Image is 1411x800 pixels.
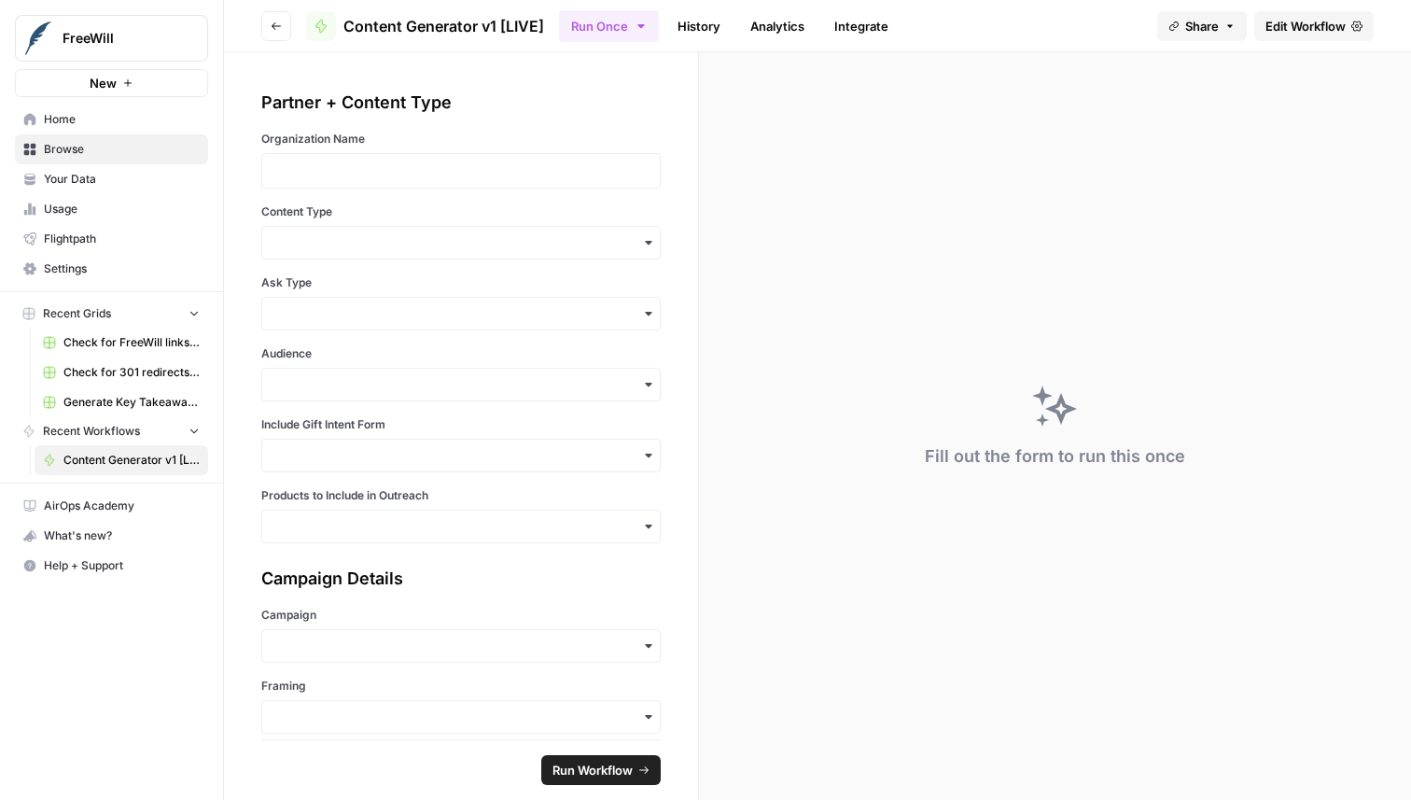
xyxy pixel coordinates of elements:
[35,328,208,358] a: Check for FreeWill links on partner's external website
[666,11,732,41] a: History
[552,761,633,779] span: Run Workflow
[261,204,661,220] label: Content Type
[261,566,661,592] div: Campaign Details
[1185,17,1219,35] span: Share
[15,15,208,62] button: Workspace: FreeWill
[261,131,661,147] label: Organization Name
[15,417,208,445] button: Recent Workflows
[63,29,175,48] span: FreeWill
[44,498,200,514] span: AirOps Academy
[35,358,208,387] a: Check for 301 redirects on page Grid
[43,305,111,322] span: Recent Grids
[63,364,200,381] span: Check for 301 redirects on page Grid
[261,416,661,433] label: Include Gift Intent Form
[90,74,117,92] span: New
[261,90,661,116] div: Partner + Content Type
[15,105,208,134] a: Home
[43,423,140,440] span: Recent Workflows
[541,755,661,785] button: Run Workflow
[261,487,661,504] label: Products to Include in Outreach
[35,445,208,475] a: Content Generator v1 [LIVE]
[15,521,208,551] button: What's new?
[343,15,544,37] span: Content Generator v1 [LIVE]
[63,452,200,469] span: Content Generator v1 [LIVE]
[15,300,208,328] button: Recent Grids
[44,557,200,574] span: Help + Support
[1157,11,1247,41] button: Share
[15,134,208,164] a: Browse
[925,443,1185,470] div: Fill out the form to run this once
[44,260,200,277] span: Settings
[306,11,544,41] a: Content Generator v1 [LIVE]
[15,224,208,254] a: Flightpath
[44,231,200,247] span: Flightpath
[1254,11,1374,41] a: Edit Workflow
[15,254,208,284] a: Settings
[15,164,208,194] a: Your Data
[21,21,55,55] img: FreeWill Logo
[559,10,659,42] button: Run Once
[261,274,661,291] label: Ask Type
[63,334,200,351] span: Check for FreeWill links on partner's external website
[1265,17,1346,35] span: Edit Workflow
[44,201,200,218] span: Usage
[261,345,661,362] label: Audience
[44,141,200,158] span: Browse
[739,11,816,41] a: Analytics
[63,394,200,411] span: Generate Key Takeaways from Webinar Transcripts
[35,387,208,417] a: Generate Key Takeaways from Webinar Transcripts
[261,607,661,624] label: Campaign
[823,11,900,41] a: Integrate
[15,491,208,521] a: AirOps Academy
[15,69,208,97] button: New
[44,111,200,128] span: Home
[15,194,208,224] a: Usage
[15,551,208,581] button: Help + Support
[261,678,661,695] label: Framing
[44,171,200,188] span: Your Data
[16,522,207,550] div: What's new?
